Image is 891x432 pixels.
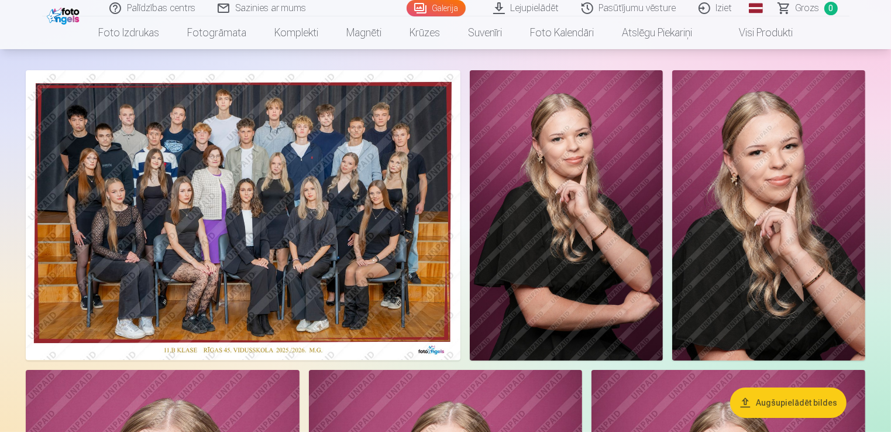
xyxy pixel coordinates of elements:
[395,16,454,49] a: Krūzes
[332,16,395,49] a: Magnēti
[608,16,706,49] a: Atslēgu piekariņi
[824,2,838,15] span: 0
[454,16,516,49] a: Suvenīri
[84,16,173,49] a: Foto izdrukas
[47,5,82,25] img: /fa1
[516,16,608,49] a: Foto kalendāri
[706,16,807,49] a: Visi produkti
[260,16,332,49] a: Komplekti
[173,16,260,49] a: Fotogrāmata
[796,1,820,15] span: Grozs
[730,388,847,418] button: Augšupielādēt bildes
